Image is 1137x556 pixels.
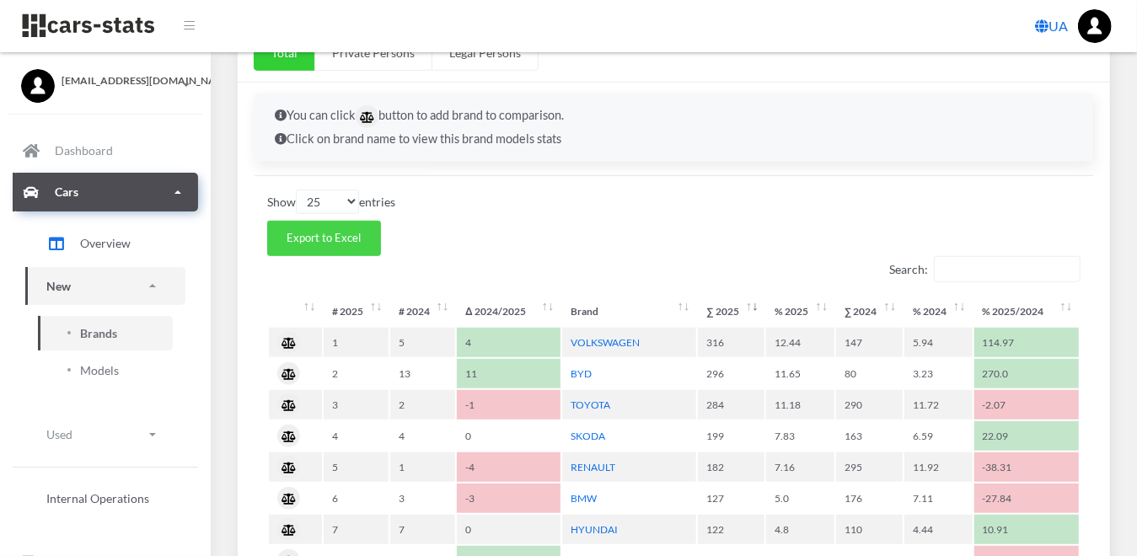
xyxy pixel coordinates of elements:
[1078,9,1112,43] img: ...
[836,421,903,451] td: 163
[904,328,973,357] td: 5.94
[836,515,903,544] td: 110
[571,336,640,349] a: VOLKSWAGEN
[324,421,389,451] td: 4
[21,69,190,88] a: [EMAIL_ADDRESS][DOMAIN_NAME]
[766,359,834,388] td: 11.65
[571,430,605,442] a: SKODA
[457,515,560,544] td: 0
[904,390,973,420] td: 11.72
[55,181,78,202] p: Cars
[80,361,119,379] span: Models
[904,484,973,513] td: 7.11
[46,489,149,507] span: Internal Operations
[571,461,615,473] a: RENAULT
[836,390,903,420] td: 290
[25,222,185,265] a: Overview
[80,234,131,252] span: Overview
[836,359,903,388] td: 80
[457,297,560,326] th: Δ&nbsp;2024/2025: activate to sort column ascending
[457,484,560,513] td: -3
[904,297,973,326] th: %&nbsp;2024: activate to sort column ascending
[766,515,834,544] td: 4.8
[974,359,1079,388] td: 270.0
[287,231,361,244] span: Export to Excel
[25,267,185,305] a: New
[324,359,389,388] td: 2
[766,484,834,513] td: 5.0
[25,415,185,453] a: Used
[390,515,455,544] td: 7
[571,367,592,380] a: BYD
[269,297,322,326] th: : activate to sort column ascending
[766,421,834,451] td: 7.83
[571,523,618,536] a: HYUNDAI
[324,515,389,544] td: 7
[324,484,389,513] td: 6
[562,297,696,326] th: Brand: activate to sort column ascending
[698,452,764,482] td: 182
[904,452,973,482] td: 11.92
[836,328,903,357] td: 147
[571,398,610,411] a: TOYOTA
[974,452,1079,482] td: -38.31
[904,515,973,544] td: 4.44
[255,94,1093,162] div: You can click button to add brand to comparison. Click on brand name to view this brand models stats
[267,190,395,214] label: Show entries
[766,452,834,482] td: 7.16
[457,359,560,388] td: 11
[390,328,455,357] td: 5
[390,452,455,482] td: 1
[457,421,560,451] td: 0
[836,452,903,482] td: 295
[766,390,834,420] td: 11.18
[296,190,359,214] select: Showentries
[267,221,381,256] button: Export to Excel
[974,484,1079,513] td: -27.84
[324,452,389,482] td: 5
[974,515,1079,544] td: 10.91
[836,484,903,513] td: 176
[55,140,113,161] p: Dashboard
[38,316,173,350] a: Brands
[457,390,560,420] td: -1
[390,484,455,513] td: 3
[324,390,389,420] td: 3
[390,297,455,326] th: #&nbsp;2024: activate to sort column ascending
[21,13,156,39] img: navbar brand
[904,359,973,388] td: 3.23
[766,297,834,326] th: %&nbsp;2025: activate to sort column ascending
[390,421,455,451] td: 4
[698,390,764,420] td: 284
[698,297,764,326] th: ∑&nbsp;2025: activate to sort column ascending
[46,275,71,297] p: New
[25,481,185,516] a: Internal Operations
[698,484,764,513] td: 127
[432,35,539,71] a: Legal Persons
[889,256,1081,282] label: Search:
[974,390,1079,420] td: -2.07
[13,131,198,170] a: Dashboard
[324,297,389,326] th: #&nbsp;2025: activate to sort column ascending
[974,328,1079,357] td: 114.97
[62,73,190,88] span: [EMAIL_ADDRESS][DOMAIN_NAME]
[766,328,834,357] td: 12.44
[974,421,1079,451] td: 22.09
[698,328,764,357] td: 316
[80,324,117,342] span: Brands
[457,452,560,482] td: -4
[836,297,903,326] th: ∑&nbsp;2024: activate to sort column ascending
[38,353,173,388] a: Models
[457,328,560,357] td: 4
[974,297,1079,326] th: %&nbsp;2025/2024: activate to sort column ascending
[254,35,315,71] a: Total
[314,35,432,71] a: Private Persons
[1028,9,1075,43] a: UA
[13,173,198,211] a: Cars
[698,359,764,388] td: 296
[698,515,764,544] td: 122
[390,390,455,420] td: 2
[324,328,389,357] td: 1
[571,492,597,505] a: BMW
